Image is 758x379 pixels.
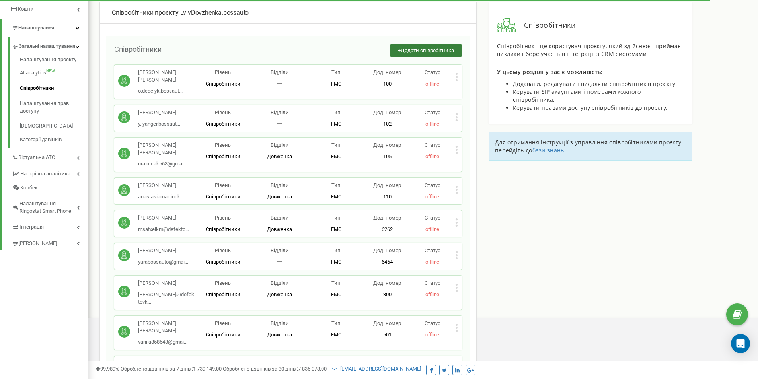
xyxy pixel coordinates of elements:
[331,247,341,253] span: Тип
[215,142,231,148] span: Рівень
[20,56,88,66] a: Налаштування проєкту
[138,161,187,167] span: uralutcak563@gmai...
[277,81,282,87] span: 一
[331,215,341,221] span: Тип
[2,19,88,37] a: Налаштування
[373,280,401,286] span: Дод. номер
[497,42,680,58] span: Співробітник - це користувач проєкту, який здійснює і приймає виклики і бере участь в інтеграції ...
[271,109,289,115] span: Відділи
[267,332,292,338] span: Довженка
[267,292,292,297] span: Довженка
[20,170,70,178] span: Наскрізна аналітика
[332,366,421,372] a: [EMAIL_ADDRESS][DOMAIN_NAME]
[20,96,88,119] a: Налаштування прав доступу
[267,226,292,232] span: Довженка
[271,320,289,326] span: Відділи
[373,109,401,115] span: Дод. номер
[12,165,88,181] a: Наскрізна аналітика
[731,334,750,353] div: Open Intercom Messenger
[364,258,410,266] p: 6464
[19,240,57,247] span: [PERSON_NAME]
[138,69,195,84] p: [PERSON_NAME] [PERSON_NAME]
[206,81,240,87] span: Співробітники
[513,80,677,87] span: Додавати, редагувати і видаляти співробітників проєкту;
[331,182,341,188] span: Тип
[425,69,440,75] span: Статус
[425,194,439,200] span: offline
[425,226,439,232] span: offline
[95,366,119,372] span: 99,989%
[513,104,668,111] span: Керувати правами доступу співробітників до проєкту.
[373,182,401,188] span: Дод. номер
[331,109,341,115] span: Тип
[138,360,195,367] p: [PERSON_NAME]
[331,259,341,265] span: FMC
[513,88,641,103] span: Керувати SIP акаунтами і номерами кожного співробітника;
[138,226,189,232] span: msatxeikm@defekto...
[331,320,341,326] span: Тип
[138,214,189,222] p: [PERSON_NAME]
[373,142,401,148] span: Дод. номер
[425,142,440,148] span: Статус
[138,182,184,189] p: [PERSON_NAME]
[271,215,289,221] span: Відділи
[390,44,462,57] button: +Додати співробітника
[20,184,38,192] span: Колбек
[331,332,341,338] span: FMC
[19,43,75,50] span: Загальні налаштування
[331,142,341,148] span: Тип
[373,215,401,221] span: Дод. номер
[373,69,401,75] span: Дод. номер
[138,88,183,94] span: o.dedelyk.bossaut...
[425,215,440,221] span: Статус
[364,291,410,299] p: 300
[206,226,240,232] span: Співробітники
[298,366,327,372] u: 7 835 073,00
[271,280,289,286] span: Відділи
[138,109,180,117] p: [PERSON_NAME]
[364,331,410,339] p: 501
[425,247,440,253] span: Статус
[112,8,464,17] div: LvivDovzhenka.bossauto
[215,69,231,75] span: Рівень
[20,119,88,134] a: [DEMOGRAPHIC_DATA]
[138,121,180,127] span: y.lyanger.bossaut...
[532,146,564,154] a: бази знань
[138,320,195,334] p: [PERSON_NAME] [PERSON_NAME]
[138,194,184,200] span: anastasiamartinuk...
[331,194,341,200] span: FMC
[12,218,88,234] a: Інтеграція
[206,154,240,159] span: Співробітники
[271,247,289,253] span: Відділи
[497,68,603,76] span: У цьому розділі у вас є можливість:
[18,25,54,31] span: Налаштування
[12,194,88,218] a: Налаштування Ringostat Smart Phone
[206,332,240,338] span: Співробітники
[206,259,240,265] span: Співробітники
[215,280,231,286] span: Рівень
[373,360,401,366] span: Дод. номер
[112,9,179,16] span: Співробітники проєкту
[425,332,439,338] span: offline
[138,292,194,305] span: [PERSON_NAME]@defektovk...
[12,181,88,195] a: Колбек
[20,65,88,81] a: AI analyticsNEW
[19,200,77,215] span: Налаштування Ringostat Smart Phone
[277,121,282,127] span: 一
[495,138,681,154] span: Для отримання інструкції з управління співробітниками проєкту перейдіть до
[425,81,439,87] span: offline
[18,6,34,12] span: Кошти
[20,81,88,96] a: Співробітники
[20,134,88,144] a: Категорії дзвінків
[425,360,440,366] span: Статус
[138,339,187,345] span: vanila858543@gmai...
[401,47,454,53] span: Додати співробітника
[271,142,289,148] span: Відділи
[215,247,231,253] span: Рівень
[193,366,222,372] u: 1 739 149,00
[425,292,439,297] span: offline
[364,193,410,201] p: 110
[331,226,341,232] span: FMC
[373,320,401,326] span: Дод. номер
